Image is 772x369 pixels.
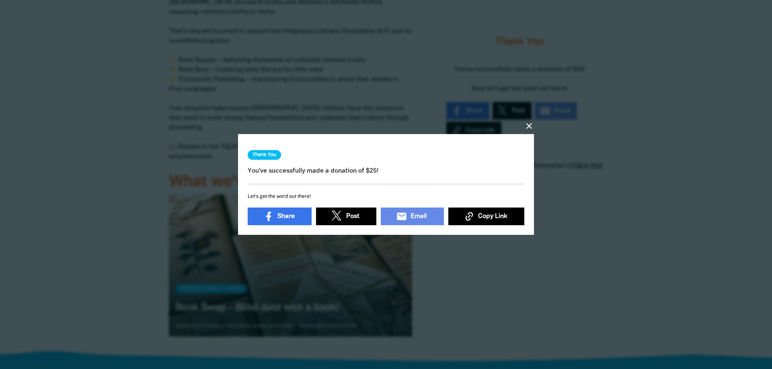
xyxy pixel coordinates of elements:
[381,208,444,225] a: emailEmail
[248,150,281,160] h3: Thank You
[448,208,524,225] button: Copy Link
[346,212,359,221] span: Post
[396,211,407,222] i: email
[277,212,295,221] span: Share
[524,121,534,131] button: close
[316,208,376,225] a: Post
[478,212,507,221] span: Copy Link
[248,192,524,201] h6: Let's get the word out there!
[411,212,427,221] span: Email
[248,166,524,176] p: You've successfully made a donation of $25!
[248,208,312,225] a: Share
